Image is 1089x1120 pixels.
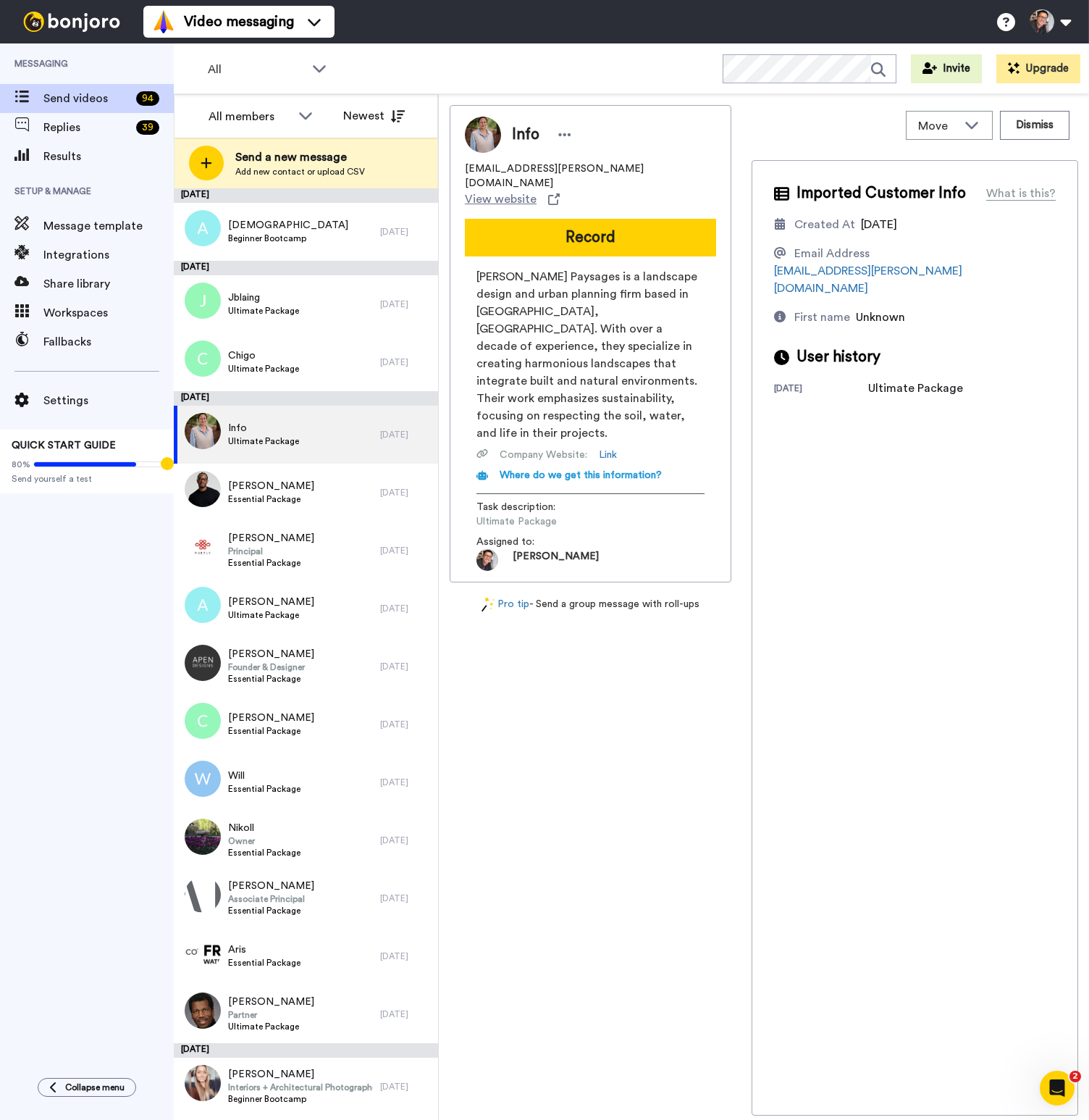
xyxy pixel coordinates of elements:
span: Message template [43,217,174,235]
span: [PERSON_NAME] [228,995,314,1009]
span: [PERSON_NAME] [228,879,314,893]
span: Share library [43,275,174,293]
span: Partner [228,1009,314,1021]
span: Essential Package [228,493,314,505]
img: a4d9c4a8-f631-4355-97bc-fbf61fac408b.jpg [185,529,221,565]
div: [DATE] [380,429,431,440]
span: [DATE] [861,219,897,230]
span: Essential Package [228,557,314,569]
span: Ultimate Package [228,609,314,621]
span: Send a new message [235,149,365,166]
span: Ultimate Package [228,363,299,375]
span: Replies [43,119,130,136]
span: 80% [12,459,30,470]
span: Essential Package [228,725,314,737]
img: 2c9a10d8-f021-4bbc-8c2f-40c3fe18b244.jpg [185,819,221,855]
img: b2a7e0b5-ac1f-4b91-87b4-07e1feab9949.png [185,935,221,971]
div: [DATE] [174,261,438,275]
img: vm-color.svg [152,10,175,33]
div: What is this? [986,185,1056,202]
span: Associate Principal [228,893,314,905]
span: Essential Package [228,673,314,685]
div: [DATE] [380,1008,431,1020]
span: [PERSON_NAME] [228,531,314,546]
button: Dismiss [1000,111,1069,140]
span: Ultimate Package [228,1021,314,1032]
span: Video messaging [184,12,294,32]
div: [DATE] [380,777,431,788]
img: 3b42712c-707a-4723-84ac-e626b80d2075.jpg [185,992,221,1029]
img: bj-logo-header-white.svg [17,12,126,32]
span: Unknown [856,312,905,323]
div: [DATE] [380,298,431,310]
div: [DATE] [380,1081,431,1092]
div: All members [209,108,291,125]
div: [DATE] [174,1043,438,1058]
div: First name [794,309,850,326]
span: Jblaing [228,291,299,305]
span: [PERSON_NAME] [228,479,314,493]
img: a.png [185,210,221,246]
div: 39 [136,120,159,135]
span: Ultimate Package [228,435,299,447]
img: c.png [185,340,221,377]
a: View website [465,191,560,208]
span: Move [918,117,957,135]
span: All [208,61,305,78]
img: 923ee16f-37d6-4082-8385-88120c1846e8.jpg [185,471,221,507]
span: Integrations [43,246,174,264]
span: Info [228,421,299,435]
span: [PERSON_NAME] [228,647,314,661]
span: Company Website : [500,448,587,462]
span: [EMAIL_ADDRESS][PERSON_NAME][DOMAIN_NAME] [465,162,716,191]
span: 2 [1069,1071,1081,1082]
span: View website [465,191,537,208]
span: Add new contact or upload CSV [235,166,365,177]
button: Invite [911,54,982,83]
div: Created At [794,216,855,233]
span: Results [43,148,174,165]
div: [DATE] [380,226,431,238]
span: [PERSON_NAME] [513,549,599,571]
div: Ultimate Package [868,380,963,397]
span: QUICK START GUIDE [12,440,116,451]
div: [DATE] [774,383,868,397]
span: Nikoll [228,821,300,835]
span: [DEMOGRAPHIC_DATA] [228,218,348,233]
div: [DATE] [380,356,431,368]
span: Workspaces [43,304,174,322]
div: Tooltip anchor [161,457,174,470]
div: [DATE] [174,391,438,406]
div: - Send a group message with roll-ups [450,597,731,612]
button: Collapse menu [38,1078,136,1097]
span: Essential Package [228,957,300,969]
div: [DATE] [380,661,431,672]
span: Assigned to: [476,535,578,549]
span: Founder & Designer [228,661,314,673]
img: c.png [185,703,221,739]
span: [PERSON_NAME] [228,1067,373,1082]
span: Chigo [228,348,299,363]
a: Link [599,448,617,462]
span: Interiors + Architectural Photographer [228,1082,373,1093]
img: magic-wand.svg [482,597,495,612]
span: Essential Package [228,905,314,916]
span: [PERSON_NAME] Paysages is a landscape design and urban planning firm based in [GEOGRAPHIC_DATA], ... [476,268,705,442]
img: ae041630-f930-49bb-8981-d8b012bce70d.jpg [185,413,221,449]
div: [DATE] [380,603,431,614]
img: w.png [185,761,221,797]
img: 4220a6fb-8492-4c6d-a8c0-fb5f744ebd5a.png [185,877,221,913]
span: Where do we get this information? [500,470,662,480]
div: [DATE] [380,719,431,730]
a: [EMAIL_ADDRESS][PERSON_NAME][DOMAIN_NAME] [774,265,962,294]
a: Pro tip [482,597,529,612]
div: [DATE] [380,950,431,962]
span: Aris [228,943,300,957]
span: Task description : [476,500,578,514]
span: User history [796,346,880,368]
img: Profile Image [465,117,501,153]
iframe: Intercom live chat [1040,1071,1075,1106]
span: Ultimate Package [476,514,614,529]
div: [DATE] [380,545,431,556]
span: Send yourself a test [12,473,162,485]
